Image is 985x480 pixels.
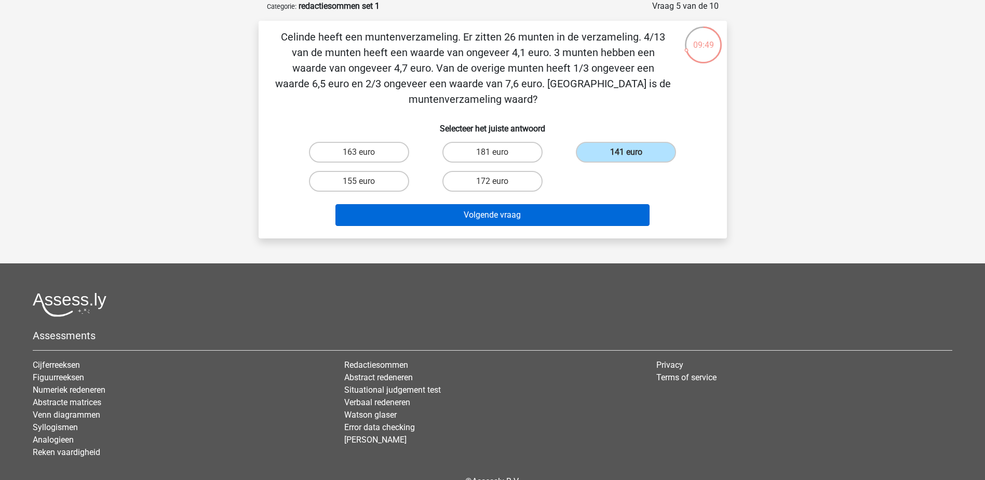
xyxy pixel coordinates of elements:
[344,360,408,370] a: Redactiesommen
[267,3,296,10] small: Categorie:
[684,25,723,51] div: 09:49
[656,372,717,382] a: Terms of service
[309,171,409,192] label: 155 euro
[299,1,380,11] strong: redactiesommen set 1
[442,171,543,192] label: 172 euro
[33,435,74,445] a: Analogieen
[275,29,671,107] p: Celinde heeft een muntenverzameling. Er zitten 26 munten in de verzameling. 4/13 van de munten he...
[33,385,105,395] a: Numeriek redeneren
[33,410,100,420] a: Venn diagrammen
[335,204,650,226] button: Volgende vraag
[33,292,106,317] img: Assessly logo
[33,372,84,382] a: Figuurreeksen
[442,142,543,163] label: 181 euro
[344,422,415,432] a: Error data checking
[309,142,409,163] label: 163 euro
[344,372,413,382] a: Abstract redeneren
[33,422,78,432] a: Syllogismen
[275,115,710,134] h6: Selecteer het juiste antwoord
[344,397,410,407] a: Verbaal redeneren
[344,385,441,395] a: Situational judgement test
[33,329,952,342] h5: Assessments
[33,360,80,370] a: Cijferreeksen
[344,435,407,445] a: [PERSON_NAME]
[33,397,101,407] a: Abstracte matrices
[576,142,676,163] label: 141 euro
[33,447,100,457] a: Reken vaardigheid
[344,410,397,420] a: Watson glaser
[656,360,683,370] a: Privacy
